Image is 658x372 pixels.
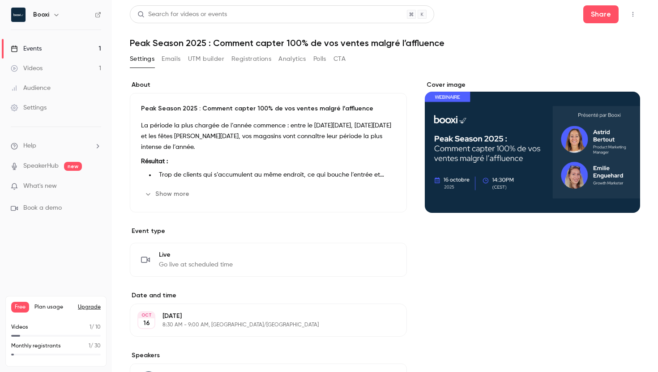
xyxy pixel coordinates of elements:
label: Cover image [425,80,640,89]
span: Plan usage [34,304,73,311]
p: Peak Season 2025 : Comment capter 100% de vos ventes malgré l’affluence [141,104,396,113]
button: Analytics [278,52,306,66]
button: Polls [313,52,326,66]
button: Settings [130,52,154,66]
div: Videos [11,64,43,73]
p: 16 [143,319,150,328]
span: Go live at scheduled time [159,260,233,269]
button: CTA [333,52,346,66]
button: UTM builder [188,52,224,66]
div: Search for videos or events [137,10,227,19]
a: SpeakerHub [23,161,59,171]
span: new [64,162,82,171]
p: Event type [130,227,407,236]
button: Registrations [231,52,271,66]
label: About [130,80,407,89]
span: Free [11,302,29,313]
strong: Résultat : [141,158,168,165]
button: Share [583,5,619,23]
p: Monthly registrants [11,342,61,350]
button: Emails [162,52,180,66]
span: 1 [89,343,90,349]
h6: Booxi [33,10,49,19]
span: 1 [90,325,91,330]
div: Events [11,44,42,53]
label: Speakers [130,351,407,360]
span: Live [159,250,233,259]
p: [DATE] [162,312,359,321]
div: OCT [138,312,154,318]
p: 8:30 AM - 9:00 AM, [GEOGRAPHIC_DATA]/[GEOGRAPHIC_DATA] [162,321,359,329]
p: La période la plus chargée de l’année commence : entre le [DATE][DATE], [DATE][DATE] et les fêtes... [141,120,396,152]
p: / 30 [89,342,101,350]
section: Cover image [425,80,640,213]
div: Settings [11,103,47,112]
p: / 10 [90,323,101,331]
h1: Peak Season 2025 : Comment capter 100% de vos ventes malgré l’affluence [130,38,640,48]
span: Help [23,141,36,151]
div: Audience [11,84,51,93]
button: Show more [141,187,195,201]
img: Booxi [11,8,26,22]
span: What's new [23,182,57,191]
p: Videos [11,323,28,331]
li: help-dropdown-opener [11,141,101,151]
span: Book a demo [23,203,62,213]
button: Upgrade [78,304,101,311]
li: Trop de clients qui s’accumulent au même endroit, ce qui bouche l’entrée et gêne la circulation e... [155,170,396,180]
label: Date and time [130,291,407,300]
